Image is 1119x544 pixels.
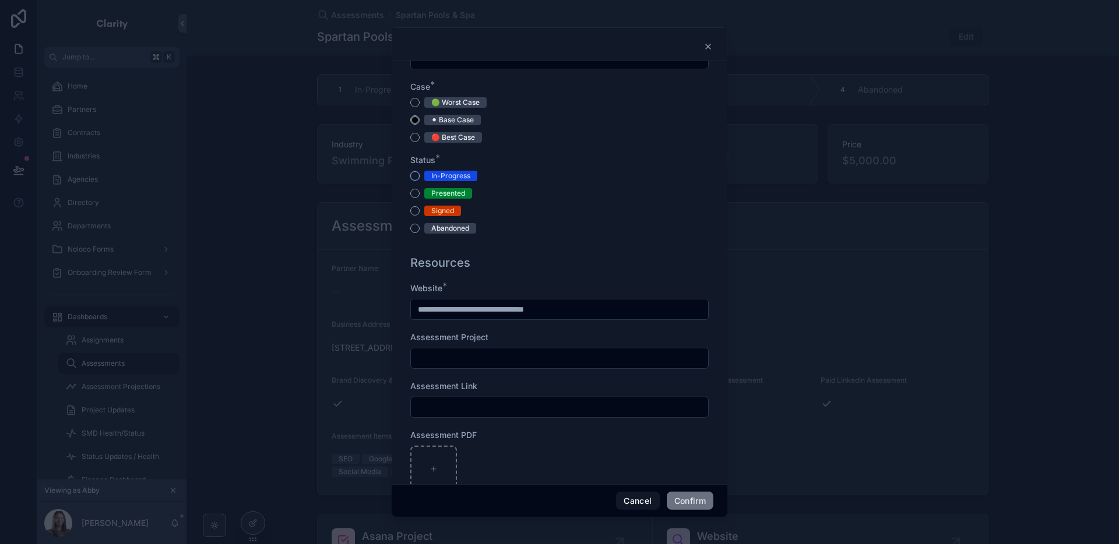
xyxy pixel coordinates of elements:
[410,255,470,271] h1: Resources
[410,381,477,391] span: Assessment Link
[616,492,659,510] button: Cancel
[431,223,469,234] div: Abandoned
[431,171,470,181] div: In-Progress
[431,97,480,108] div: 🟢 Worst Case
[667,492,713,510] button: Confirm
[410,332,488,342] span: Assessment Project
[431,206,454,216] div: Signed
[410,283,442,293] span: Website
[410,82,430,91] span: Case
[431,115,474,125] div: ⚫ Base Case
[410,430,477,440] span: Assessment PDF
[410,155,435,165] span: Status
[431,188,465,199] div: Presented
[431,132,475,143] div: 🔴 Best Case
